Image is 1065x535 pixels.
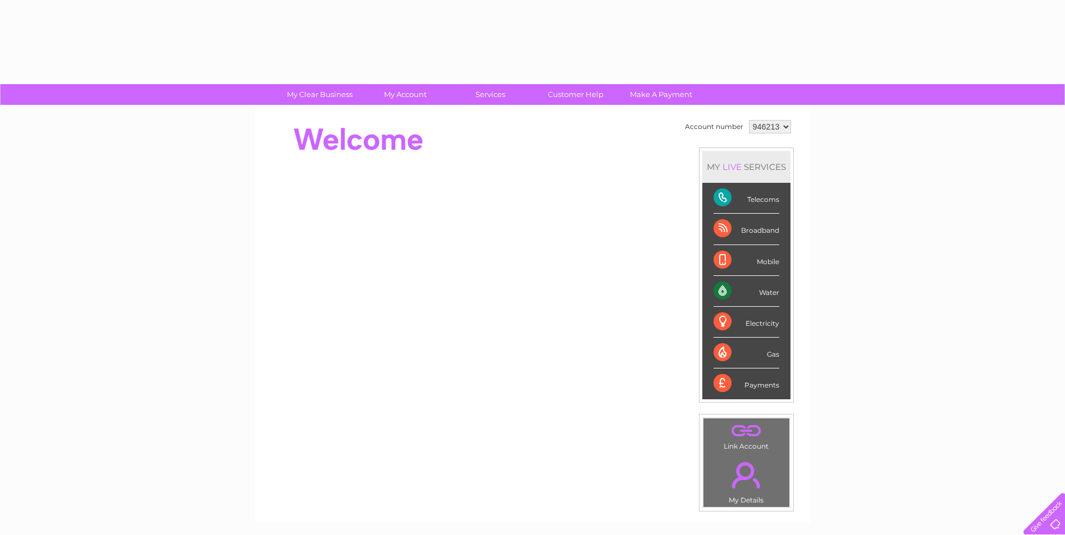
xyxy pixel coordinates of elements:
a: Make A Payment [615,84,707,105]
div: Mobile [714,245,779,276]
a: . [706,455,787,495]
div: LIVE [720,162,744,172]
a: Customer Help [529,84,622,105]
div: Payments [714,368,779,399]
a: Services [444,84,537,105]
a: My Account [359,84,451,105]
td: Link Account [703,418,790,453]
a: . [706,421,787,441]
div: Electricity [714,307,779,338]
div: MY SERVICES [702,151,790,183]
div: Water [714,276,779,307]
div: Telecoms [714,183,779,214]
div: Broadband [714,214,779,245]
td: Account number [682,117,746,136]
div: Gas [714,338,779,368]
a: My Clear Business [273,84,366,105]
td: My Details [703,453,790,508]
